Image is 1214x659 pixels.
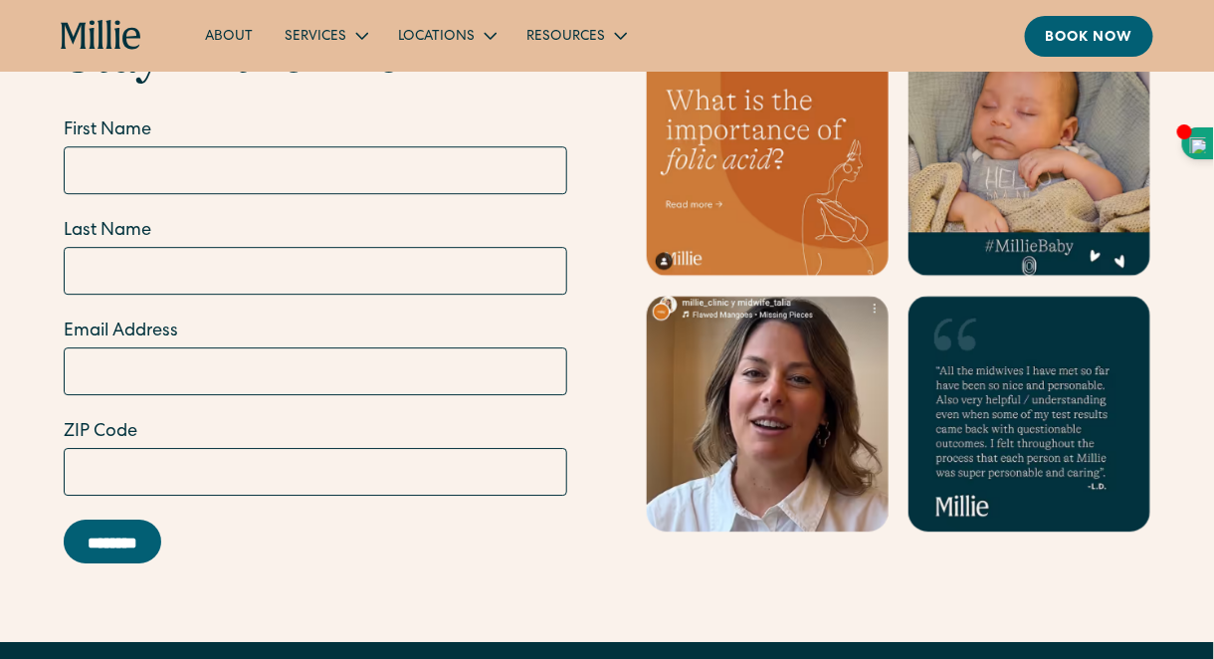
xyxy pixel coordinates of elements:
[64,117,567,144] label: First Name
[64,319,567,345] label: Email Address
[269,19,382,52] div: Services
[526,27,605,48] div: Resources
[285,27,346,48] div: Services
[64,419,567,446] label: ZIP Code
[510,19,641,52] div: Resources
[64,117,567,563] form: Email Form
[398,27,475,48] div: Locations
[382,19,510,52] div: Locations
[1025,16,1153,57] a: Book now
[189,19,269,52] a: About
[1045,28,1133,49] div: Book now
[61,20,141,52] a: home
[64,218,567,245] label: Last Name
